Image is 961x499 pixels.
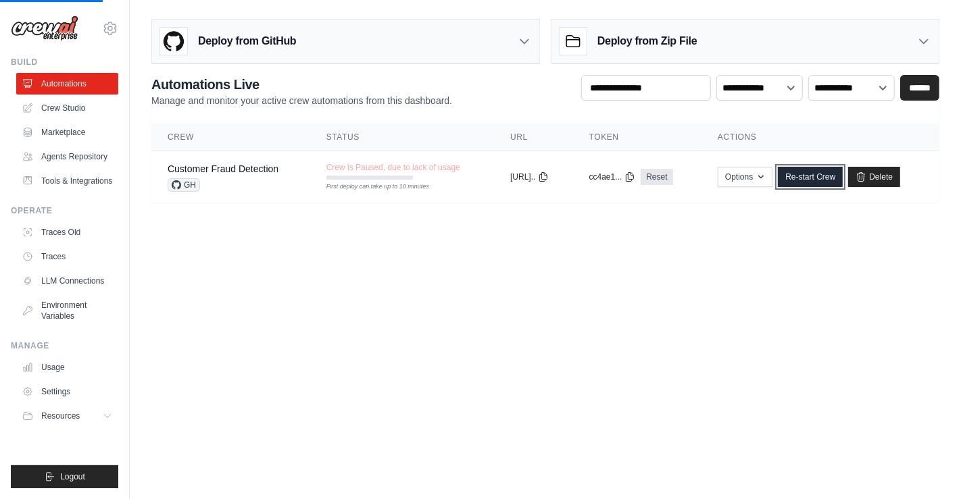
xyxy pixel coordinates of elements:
[701,124,939,151] th: Actions
[41,411,80,421] span: Resources
[16,146,118,167] a: Agents Repository
[16,170,118,192] a: Tools & Integrations
[641,169,672,185] a: Reset
[16,73,118,95] a: Automations
[151,124,310,151] th: Crew
[16,270,118,292] a: LLM Connections
[16,405,118,427] button: Resources
[60,471,85,482] span: Logout
[589,172,636,182] button: cc4ae1...
[16,246,118,267] a: Traces
[198,33,296,49] h3: Deploy from GitHub
[16,294,118,327] a: Environment Variables
[310,124,494,151] th: Status
[848,167,900,187] a: Delete
[160,28,187,55] img: GitHub Logo
[494,124,573,151] th: URL
[16,97,118,119] a: Crew Studio
[326,182,413,192] div: First deploy can take up to 10 minutes
[597,33,697,49] h3: Deploy from Zip File
[11,205,118,216] div: Operate
[151,94,452,107] p: Manage and monitor your active crew automations from this dashboard.
[168,163,278,174] a: Customer Fraud Detection
[16,221,118,243] a: Traces Old
[168,178,200,192] span: GH
[11,16,78,41] img: Logo
[151,75,452,94] h2: Automations Live
[718,167,772,187] button: Options
[326,162,460,173] span: Crew is Paused, due to lack of usage
[16,381,118,402] a: Settings
[778,167,843,187] a: Re-start Crew
[11,465,118,488] button: Logout
[11,57,118,68] div: Build
[573,124,701,151] th: Token
[16,357,118,378] a: Usage
[16,122,118,143] a: Marketplace
[11,340,118,351] div: Manage
[893,434,961,499] iframe: Chat Widget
